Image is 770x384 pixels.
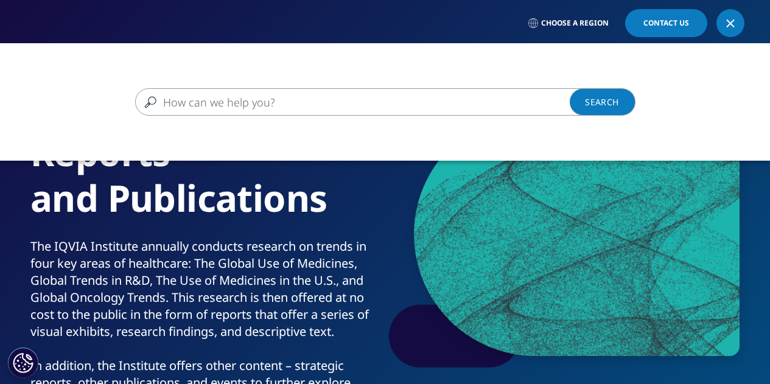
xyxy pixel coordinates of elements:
span: Choose a Region [541,18,609,28]
a: Search [570,88,635,116]
a: Contact Us [625,9,707,37]
button: Cookie-instellingen [8,347,38,378]
nav: Primary [128,43,744,100]
span: Contact Us [643,19,689,27]
input: Search [135,88,600,116]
